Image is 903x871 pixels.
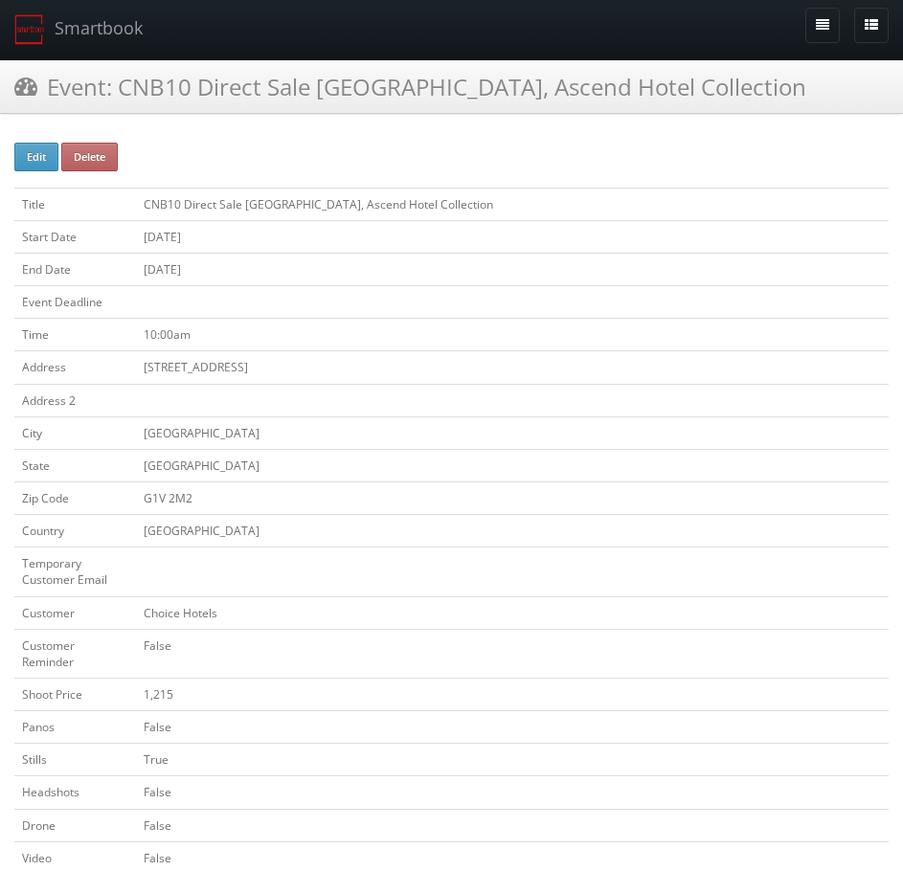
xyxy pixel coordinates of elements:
[14,481,136,514] td: Zip Code
[14,596,136,629] td: Customer
[14,515,136,547] td: Country
[136,481,889,514] td: G1V 2M2
[14,319,136,351] td: Time
[136,188,889,220] td: CNB10 Direct Sale [GEOGRAPHIC_DATA], Ascend Hotel Collection
[14,253,136,285] td: End Date
[136,220,889,253] td: [DATE]
[14,809,136,841] td: Drone
[14,711,136,744] td: Panos
[136,351,889,384] td: [STREET_ADDRESS]
[136,629,889,678] td: False
[136,678,889,710] td: 1,215
[14,70,806,103] h3: Event: CNB10 Direct Sale [GEOGRAPHIC_DATA], Ascend Hotel Collection
[136,596,889,629] td: Choice Hotels
[14,776,136,809] td: Headshots
[136,744,889,776] td: True
[14,143,58,171] button: Edit
[14,629,136,678] td: Customer Reminder
[14,384,136,416] td: Address 2
[14,678,136,710] td: Shoot Price
[14,14,45,45] img: smartbook-logo.png
[136,515,889,547] td: [GEOGRAPHIC_DATA]
[136,253,889,285] td: [DATE]
[136,809,889,841] td: False
[14,744,136,776] td: Stills
[136,776,889,809] td: False
[14,547,136,596] td: Temporary Customer Email
[14,188,136,220] td: Title
[136,711,889,744] td: False
[14,220,136,253] td: Start Date
[136,319,889,351] td: 10:00am
[14,416,136,449] td: City
[14,286,136,319] td: Event Deadline
[14,351,136,384] td: Address
[136,449,889,481] td: [GEOGRAPHIC_DATA]
[61,143,118,171] button: Delete
[14,449,136,481] td: State
[136,416,889,449] td: [GEOGRAPHIC_DATA]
